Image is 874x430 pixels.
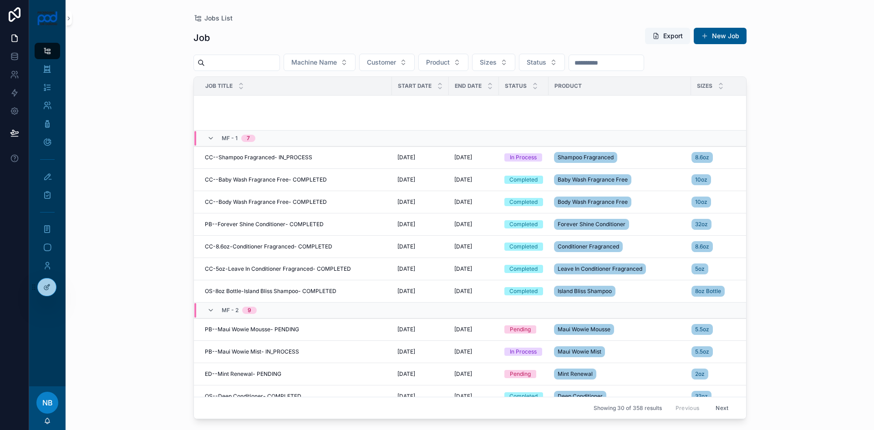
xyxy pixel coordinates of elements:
[397,154,415,161] span: [DATE]
[397,221,415,228] span: [DATE]
[454,326,493,333] a: [DATE]
[454,370,472,378] span: [DATE]
[454,198,472,206] span: [DATE]
[695,393,708,400] span: 32oz
[454,154,493,161] a: [DATE]
[454,176,472,183] span: [DATE]
[527,58,546,67] span: Status
[554,195,686,209] a: Body Wash Fragrance Free
[554,322,686,337] a: Maui Wowie Mousse
[205,243,332,250] span: CC-8.6oz-Conditioner Fragranced- COMPLETED
[454,176,493,183] a: [DATE]
[558,221,625,228] span: Forever Shine Conditioner
[397,326,415,333] span: [DATE]
[691,346,713,357] a: 5.5oz
[691,239,748,254] a: 8.6oz
[558,154,614,161] span: Shampoo Fragranced
[554,217,686,232] a: Forever Shine Conditioner
[695,243,709,250] span: 8.6oz
[691,391,711,402] a: 32oz
[37,11,58,25] img: App logo
[691,284,748,298] a: 8oz Bottle
[205,265,351,273] span: CC-5oz-Leave In Conditioner Fragranced- COMPLETED
[558,265,642,273] span: Leave In Conditioner Fragranced
[554,344,686,359] a: Maui Wowie Mist
[691,195,748,209] a: 10oz
[691,324,713,335] a: 5.5oz
[205,154,312,161] span: CC--Shampoo Fragranced- IN_PROCESS
[691,174,711,185] a: 10oz
[222,307,239,314] span: MF - 2
[205,221,324,228] span: PB--Forever Shine Conditioner- COMPLETED
[691,389,748,404] a: 32oz
[397,198,443,206] a: [DATE]
[695,326,709,333] span: 5.5oz
[205,326,386,333] a: PB--Maui Wowie Mousse- PENDING
[691,152,713,163] a: 8.6oz
[691,262,748,276] a: 5oz
[397,348,415,355] span: [DATE]
[510,370,531,378] div: Pending
[426,58,450,67] span: Product
[397,348,443,355] a: [DATE]
[558,393,603,400] span: Deep Conditioner
[205,393,386,400] a: OS--Deep Conditioner- COMPLETED
[554,389,686,404] a: Deep Conditioner
[509,287,538,295] div: Completed
[454,221,493,228] a: [DATE]
[205,198,386,206] a: CC--Body Wash Fragrance Free- COMPLETED
[42,397,53,408] span: NB
[397,326,443,333] a: [DATE]
[397,243,415,250] span: [DATE]
[691,197,711,207] a: 10oz
[455,82,482,90] span: End Date
[594,405,662,412] span: Showing 30 of 358 results
[247,135,250,142] div: 7
[248,307,251,314] div: 9
[510,153,537,162] div: In Process
[397,221,443,228] a: [DATE]
[558,288,612,295] span: Island Bliss Shampoo
[359,54,415,71] button: Select Button
[694,28,747,44] a: New Job
[205,82,233,90] span: Job Title
[504,370,543,378] a: Pending
[554,82,582,90] span: Product
[397,370,415,378] span: [DATE]
[454,326,472,333] span: [DATE]
[554,239,686,254] a: Conditioner Fragranced
[695,370,705,378] span: 2oz
[504,176,543,184] a: Completed
[204,14,233,23] span: Jobs List
[205,176,386,183] a: CC--Baby Wash Fragrance Free- COMPLETED
[397,243,443,250] a: [DATE]
[509,220,538,228] div: Completed
[205,221,386,228] a: PB--Forever Shine Conditioner- COMPLETED
[504,325,543,334] a: Pending
[645,28,690,44] button: Export
[504,392,543,400] a: Completed
[691,286,725,297] a: 8oz Bottle
[397,265,443,273] a: [DATE]
[558,326,610,333] span: Maui Wowie Mousse
[397,370,443,378] a: [DATE]
[691,369,708,379] a: 2oz
[193,14,233,23] a: Jobs List
[695,154,709,161] span: 8.6oz
[397,265,415,273] span: [DATE]
[504,220,543,228] a: Completed
[397,198,415,206] span: [DATE]
[397,154,443,161] a: [DATE]
[29,36,66,286] div: scrollable content
[397,288,415,295] span: [DATE]
[454,243,493,250] a: [DATE]
[691,150,748,165] a: 8.6oz
[697,82,712,90] span: Sizes
[509,198,538,206] div: Completed
[695,288,721,295] span: 8oz Bottle
[205,288,386,295] a: OS-8oz Bottle-Island Bliss Shampoo- COMPLETED
[205,154,386,161] a: CC--Shampoo Fragranced- IN_PROCESS
[205,176,327,183] span: CC--Baby Wash Fragrance Free- COMPLETED
[454,221,472,228] span: [DATE]
[510,325,531,334] div: Pending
